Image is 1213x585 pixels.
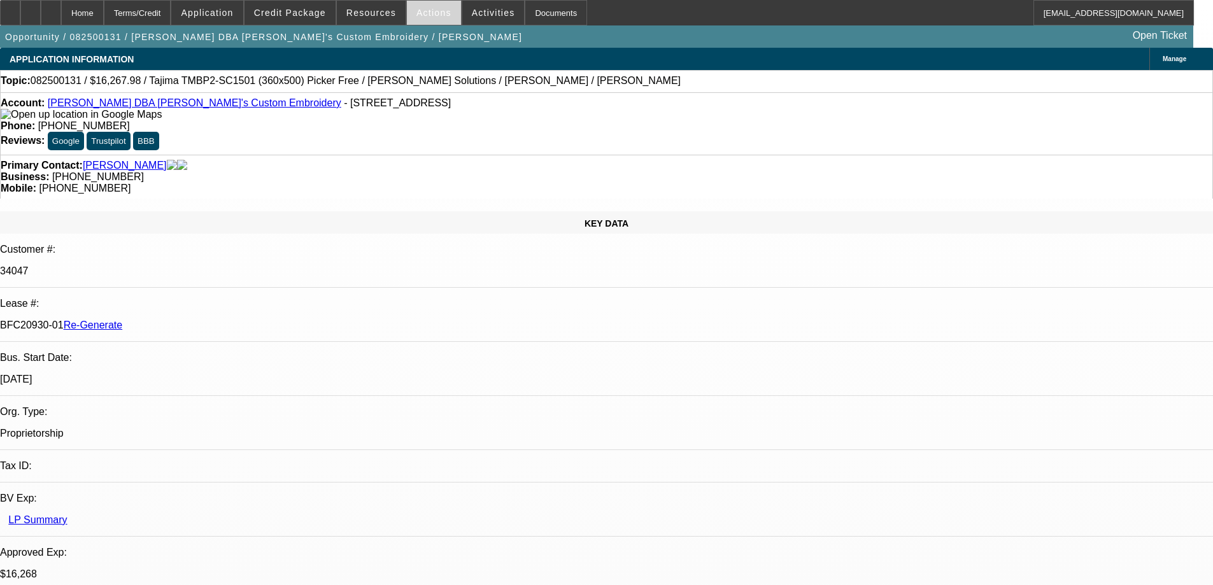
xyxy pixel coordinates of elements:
button: Actions [407,1,461,25]
span: Manage [1163,55,1186,62]
strong: Business: [1,171,49,182]
strong: Account: [1,97,45,108]
button: Credit Package [245,1,336,25]
a: [PERSON_NAME] [83,160,167,171]
button: Application [171,1,243,25]
span: [PHONE_NUMBER] [39,183,131,194]
strong: Reviews: [1,135,45,146]
button: Trustpilot [87,132,130,150]
button: Resources [337,1,406,25]
span: [PHONE_NUMBER] [52,171,144,182]
span: 082500131 / $16,267.98 / Tajima TMBP2-SC1501 (360x500) Picker Free / [PERSON_NAME] Solutions / [P... [31,75,681,87]
span: - [STREET_ADDRESS] [344,97,451,108]
span: KEY DATA [585,218,628,229]
button: BBB [133,132,159,150]
strong: Topic: [1,75,31,87]
span: Resources [346,8,396,18]
strong: Primary Contact: [1,160,83,171]
span: Actions [416,8,451,18]
a: View Google Maps [1,109,162,120]
strong: Mobile: [1,183,36,194]
strong: Phone: [1,120,35,131]
img: facebook-icon.png [167,160,177,171]
span: Application [181,8,233,18]
a: [PERSON_NAME] DBA [PERSON_NAME]'s Custom Embroidery [48,97,341,108]
button: Activities [462,1,525,25]
img: linkedin-icon.png [177,160,187,171]
a: Open Ticket [1128,25,1192,46]
img: Open up location in Google Maps [1,109,162,120]
span: Activities [472,8,515,18]
a: LP Summary [8,514,67,525]
a: Re-Generate [64,320,123,330]
span: [PHONE_NUMBER] [38,120,130,131]
span: Credit Package [254,8,326,18]
span: APPLICATION INFORMATION [10,54,134,64]
span: Opportunity / 082500131 / [PERSON_NAME] DBA [PERSON_NAME]'s Custom Embroidery / [PERSON_NAME] [5,32,522,42]
button: Google [48,132,84,150]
